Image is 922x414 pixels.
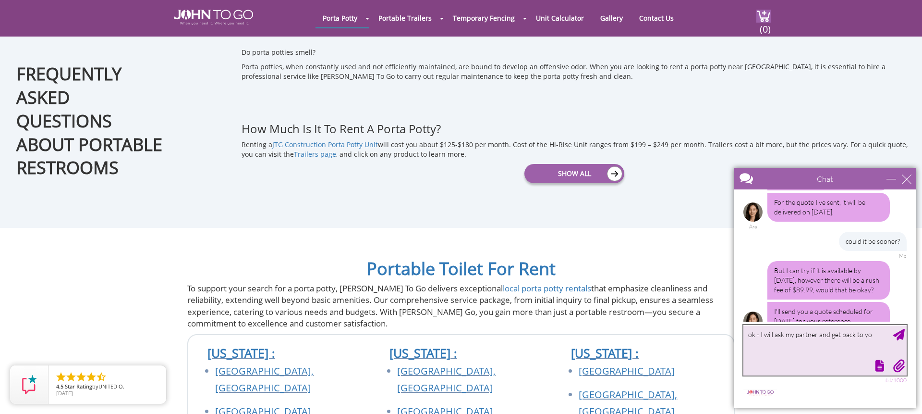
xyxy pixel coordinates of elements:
[272,140,378,149] a: JTG Construction Porta Potty Unit
[389,345,457,361] a: [US_STATE] :
[579,364,675,377] a: [GEOGRAPHIC_DATA]
[242,105,908,135] h3: How Much Is It To Rent A Porta Potty?
[759,15,771,36] span: (0)
[571,345,639,361] a: [US_STATE] :
[366,257,556,280] a: Portable Toilet For Rent
[75,371,87,383] li: 
[756,10,771,23] img: cart a
[187,283,735,329] p: To support your search for a porta potty, [PERSON_NAME] To Go delivers exceptional that emphasize...
[65,371,77,383] li: 
[446,9,522,27] a: Temporary Fencing
[16,133,162,180] span: About Portable Restrooms
[207,345,275,361] a: [US_STATE] :
[98,383,124,390] span: UNITED O.
[65,383,92,390] span: Star Rating
[242,140,908,159] p: Renting a will cost you about $125-$180 per month. Cost of the Hi-Rise Unit ranges from $199 – $2...
[503,283,591,294] a: local porta potty rentals
[85,371,97,383] li: 
[524,164,624,183] a: Show All
[55,371,67,383] li: 
[371,9,439,27] a: Portable Trailers
[56,383,63,390] span: 4.5
[16,63,225,180] h2: Frequently Asked Questions
[20,375,39,394] img: Review Rating
[632,9,681,27] a: Contact Us
[593,9,630,27] a: Gallery
[242,62,908,81] p: Porta potties, when constantly used and not efficiently maintained, are bound to develop an offen...
[96,371,107,383] li: 
[56,389,73,397] span: [DATE]
[397,364,496,394] a: [GEOGRAPHIC_DATA], [GEOGRAPHIC_DATA]
[294,150,336,159] a: Trailers page
[56,384,158,390] span: by
[315,9,364,27] a: Porta Potty
[728,162,922,414] iframe: Live Chat Box
[607,166,622,181] img: icon
[529,9,591,27] a: Unit Calculator
[242,48,908,57] p: Do porta potties smell?
[174,10,253,25] img: JOHN to go
[215,364,314,394] a: [GEOGRAPHIC_DATA], [GEOGRAPHIC_DATA]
